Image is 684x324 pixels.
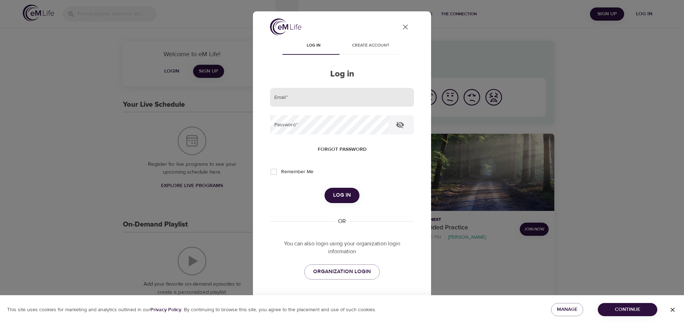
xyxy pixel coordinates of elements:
h2: Log in [270,69,414,79]
b: Privacy Policy [150,307,181,313]
a: ORGANIZATION LOGIN [304,264,380,279]
span: ORGANIZATION LOGIN [313,267,371,276]
button: Forgot password [315,143,369,156]
button: close [397,18,414,36]
span: Manage [557,305,577,314]
span: Forgot password [318,145,367,154]
div: OR [335,217,349,225]
span: Continue [603,305,652,314]
span: Remember Me [281,168,313,176]
span: Log in [289,42,338,49]
span: Log in [333,191,351,200]
span: Create account [346,42,395,49]
p: You can also login using your organization login information [270,240,414,256]
button: Log in [325,188,359,203]
img: logo [270,18,301,35]
div: disabled tabs example [270,38,414,55]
